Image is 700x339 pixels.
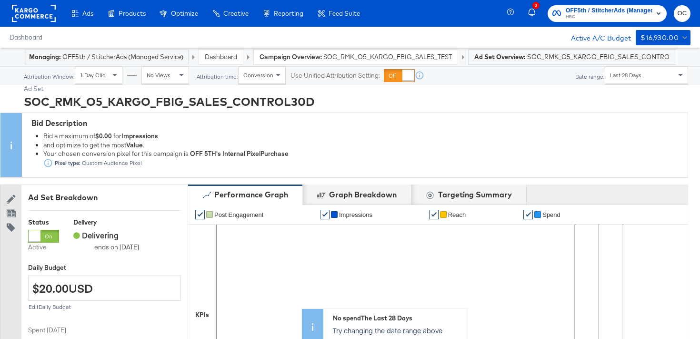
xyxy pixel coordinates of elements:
[82,10,93,17] span: Ads
[566,6,652,16] span: OFF5th / StitcherAds (Managed Service)
[28,326,100,335] span: Spent [DATE]
[323,52,452,62] span: SOC_RMK_O5_KARGO_FBIG_SALES_CONTROL30D
[438,189,512,200] div: Targeting Summary
[223,10,249,17] span: Creative
[523,210,533,219] a: ✔
[474,53,526,61] strong: Ad Set Overview:
[448,211,466,218] span: Reach
[24,93,688,110] div: SOC_RMK_O5_KARGO_FBIG_SALES_CONTROL30D
[542,211,560,218] span: Spend
[640,32,679,44] div: $16,930.00
[43,132,683,141] div: Bid a maximum of for
[320,210,330,219] a: ✔
[260,52,452,61] a: Campaign Overview: SOC_RMK_O5_KARGO_FBIG_SALES_TEST
[171,10,198,17] span: Optimize
[73,230,119,240] span: Delivering
[333,314,463,323] div: No spend The Last 28 Days
[274,10,303,17] span: Reporting
[243,72,273,79] span: Conversion
[94,243,139,251] sub: ends on [DATE]
[190,150,289,158] strong: OFF 5TH's Internal Pixel Purchase
[674,5,690,22] button: OC
[29,53,61,61] strong: Managing:
[147,72,170,79] span: No Views
[126,141,143,149] strong: Value
[80,72,111,79] span: 1 Day Clicks
[527,4,543,23] button: 3
[214,211,263,218] span: Post Engagement
[53,160,142,166] div: Custom Audience Pixel
[548,5,667,22] button: OFF5th / StitcherAds (Managed Service)HBC
[55,159,80,166] strong: Pixel type:
[566,13,652,21] span: HBC
[333,326,463,335] p: Try changing the date range above
[329,189,397,200] div: Graph Breakdown
[23,73,75,80] div: Attribution Window:
[260,52,322,61] strong: Campaign Overview:
[121,132,158,141] strong: Impressions
[73,218,139,227] div: Delivery
[29,52,183,62] div: OFF5th / StitcherAds (Managed Service)
[205,52,237,61] a: Dashboard
[636,30,690,45] button: $16,930.00
[28,192,180,203] div: Ad Set Breakdown
[575,73,605,80] div: Date range:
[28,218,59,227] div: Status
[429,210,439,219] a: ✔
[43,141,144,149] span: and optimize to get the most .
[339,211,372,218] span: Impressions
[561,30,631,44] div: Active A/C Budget
[119,10,146,17] span: Products
[196,73,238,80] div: Attribution time:
[329,10,360,17] span: Feed Suite
[28,304,180,310] div: Edit Daily Budget
[31,118,683,129] div: Bid Description
[214,189,288,200] div: Performance Graph
[28,263,180,272] label: Daily Budget
[28,243,59,252] label: Active
[290,71,380,80] label: Use Unified Attribution Setting:
[95,132,112,141] strong: $0.00
[678,8,687,19] span: OC
[527,52,670,62] span: SOC_RMK_O5_KARGO_FBIG_SALES_CONTROL30D
[10,33,42,41] a: Dashboard
[43,150,683,168] div: Your chosen conversion pixel for this campaign is
[610,72,641,79] span: Last 28 Days
[532,2,540,9] div: 3
[195,210,205,219] a: ✔
[24,84,688,93] div: Ad Set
